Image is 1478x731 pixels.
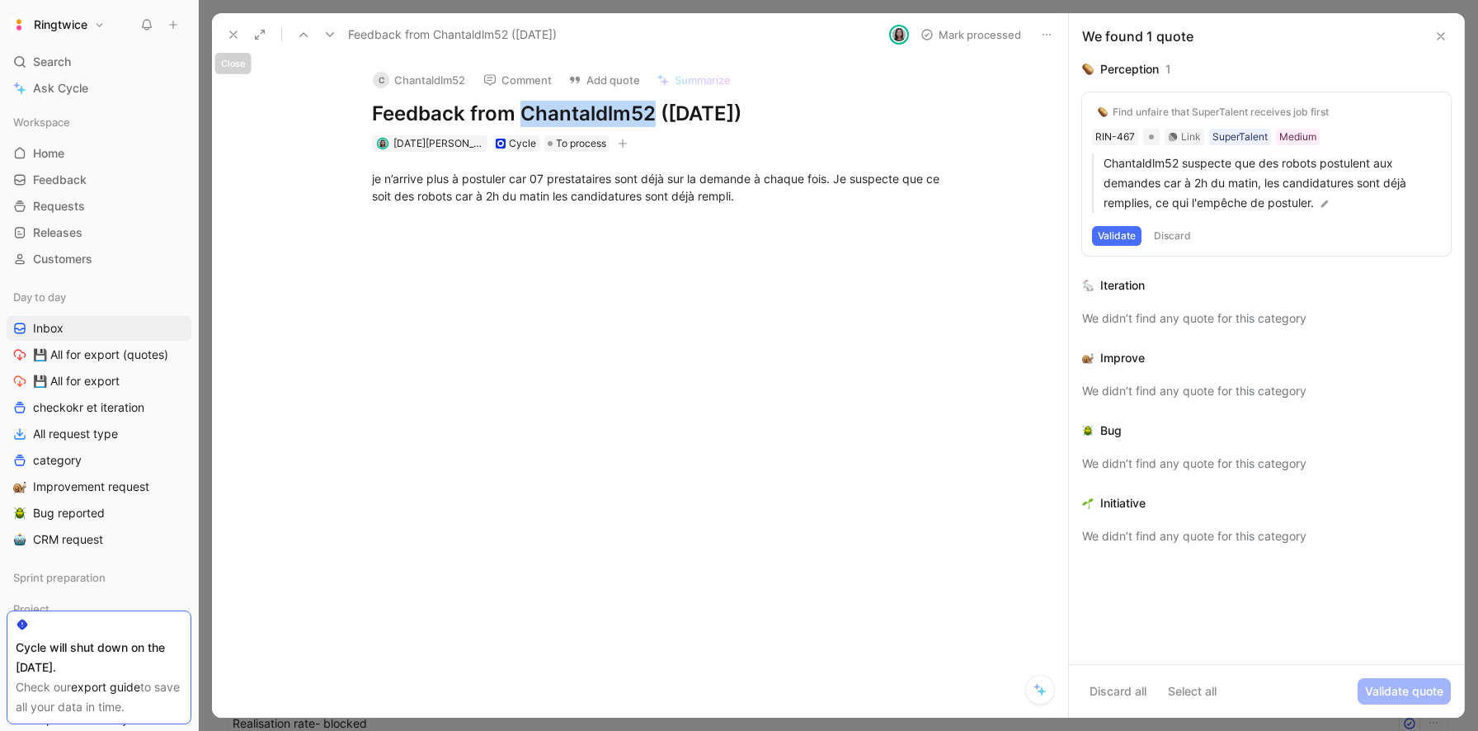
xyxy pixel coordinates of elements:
[34,17,87,32] h1: Ringtwice
[33,198,85,215] span: Requests
[13,480,26,493] img: 🐌
[476,68,559,92] button: Comment
[7,527,191,552] a: 🤖CRM request
[33,52,71,72] span: Search
[10,530,30,549] button: 🤖
[1100,276,1145,295] div: Iteration
[7,565,191,590] div: Sprint preparation
[649,68,738,92] button: Summarize
[13,289,66,305] span: Day to day
[33,373,120,389] span: 💾 All for export
[913,23,1028,46] button: Mark processed
[7,422,191,446] a: All request type
[7,285,191,552] div: Day to dayInbox💾 All for export (quotes)💾 All for exportcheckokr et iterationAll request typecate...
[16,638,182,677] div: Cycle will shut down on the [DATE].
[1082,26,1193,46] div: We found 1 quote
[675,73,731,87] span: Summarize
[13,507,26,520] img: 🪲
[561,68,647,92] button: Add quote
[13,569,106,586] span: Sprint preparation
[544,135,610,152] div: To process
[1100,59,1159,79] div: Perception
[7,501,191,526] a: 🪲Bug reported
[1082,454,1451,474] div: We didn’t find any quote for this category
[1160,678,1224,705] button: Select all
[1082,678,1154,705] button: Discard all
[1082,309,1451,328] div: We didn’t find any quote for this category
[33,531,103,548] span: CRM request
[1092,226,1141,246] button: Validate
[1082,498,1094,509] img: 🌱
[1165,59,1171,79] div: 1
[1082,425,1094,436] img: 🪲
[7,194,191,219] a: Requests
[7,167,191,192] a: Feedback
[372,101,943,127] h1: Feedback from Chantaldlm52 ([DATE])
[7,13,109,36] button: RingtwiceRingtwice
[33,452,82,469] span: category
[11,17,27,33] img: Ringtwice
[1358,678,1451,705] button: Validate quote
[348,25,557,45] span: Feedback from Chantaldlm52 ([DATE])
[7,141,191,166] a: Home
[1098,107,1108,117] img: 🥔
[393,137,506,149] span: [DATE][PERSON_NAME]
[33,347,168,363] span: 💾 All for export (quotes)
[1100,348,1145,368] div: Improve
[13,533,26,546] img: 🤖
[891,26,907,43] img: avatar
[7,448,191,473] a: category
[1082,64,1094,75] img: 🥔
[1113,106,1329,119] div: Find unfaire that SuperTalent receives job first
[214,53,251,74] div: Close
[33,251,92,267] span: Customers
[7,474,191,499] a: 🐌Improvement request
[7,247,191,271] a: Customers
[13,114,70,130] span: Workspace
[71,680,140,694] a: export guide
[1092,102,1334,122] button: 🥔Find unfaire that SuperTalent receives job first
[1082,352,1094,364] img: 🐌
[373,72,389,88] div: C
[33,78,88,98] span: Ask Cycle
[7,342,191,367] a: 💾 All for export (quotes)
[7,50,191,74] div: Search
[372,170,943,205] div: je n’arrive plus à postuler car 07 prestataires sont déjà sur la demande à chaque fois. Je suspec...
[365,68,473,92] button: CChantaldlm52
[7,395,191,420] a: checkokr et iteration
[7,316,191,341] a: Inbox
[556,135,606,152] span: To process
[33,399,144,416] span: checkokr et iteration
[10,477,30,497] button: 🐌
[1319,198,1330,210] img: pen.svg
[1082,381,1451,401] div: We didn’t find any quote for this category
[1082,526,1451,546] div: We didn’t find any quote for this category
[509,135,536,152] div: Cycle
[7,565,191,595] div: Sprint preparation
[33,320,64,337] span: Inbox
[378,139,387,149] img: avatar
[1100,421,1122,441] div: Bug
[16,677,182,717] div: Check our to save all your data in time.
[10,503,30,523] button: 🪲
[33,224,82,241] span: Releases
[33,505,105,521] span: Bug reported
[1148,226,1197,246] button: Discard
[33,145,64,162] span: Home
[7,220,191,245] a: Releases
[7,597,191,621] div: Project
[7,110,191,134] div: Workspace
[1100,493,1146,513] div: Initiative
[7,369,191,394] a: 💾 All for export
[33,172,87,188] span: Feedback
[33,479,149,495] span: Improvement request
[13,601,49,617] span: Project
[7,76,191,101] a: Ask Cycle
[1104,153,1441,213] p: Chantaldlm52 suspecte que des robots postulent aux demandes car à 2h du matin, les candidatures s...
[33,426,118,442] span: All request type
[7,285,191,309] div: Day to day
[1082,280,1094,291] img: 🐇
